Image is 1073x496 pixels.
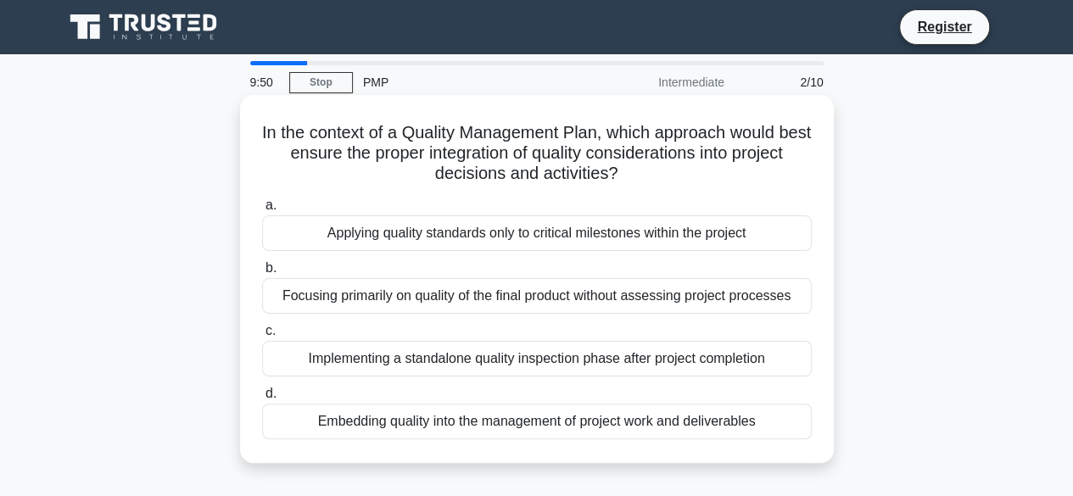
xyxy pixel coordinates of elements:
a: Stop [289,72,353,93]
div: 9:50 [240,65,289,99]
div: Applying quality standards only to critical milestones within the project [262,215,812,251]
span: c. [265,323,276,337]
div: Embedding quality into the management of project work and deliverables [262,404,812,439]
div: Implementing a standalone quality inspection phase after project completion [262,341,812,376]
div: PMP [353,65,586,99]
h5: In the context of a Quality Management Plan, which approach would best ensure the proper integrat... [260,122,813,185]
a: Register [907,16,981,37]
span: b. [265,260,277,275]
div: Focusing primarily on quality of the final product without assessing project processes [262,278,812,314]
span: d. [265,386,277,400]
div: 2/10 [735,65,834,99]
span: a. [265,198,277,212]
div: Intermediate [586,65,735,99]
